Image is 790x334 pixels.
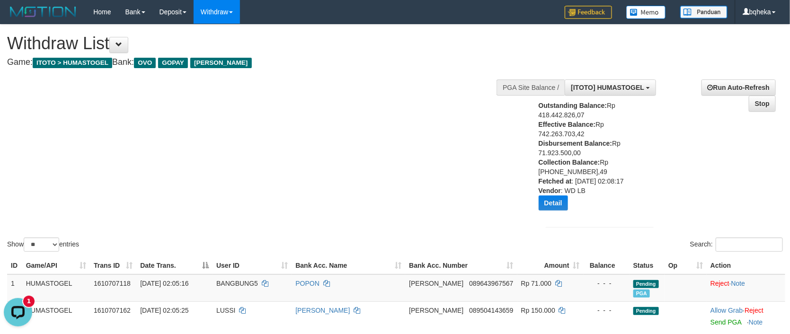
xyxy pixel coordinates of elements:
span: 1610707162 [94,307,131,314]
span: GOPAY [158,58,188,68]
span: Pending [633,280,659,288]
a: Run Auto-Refresh [701,79,776,96]
span: [PERSON_NAME] [190,58,251,68]
a: Note [731,280,746,287]
a: Reject [745,307,763,314]
b: Vendor [539,187,561,194]
div: PGA Site Balance / [497,79,565,96]
th: Bank Acc. Number: activate to sort column ascending [405,257,517,274]
img: panduan.png [680,6,728,18]
th: Balance [584,257,630,274]
label: Show entries [7,237,79,252]
button: Open LiveChat chat widget [4,4,32,32]
label: Search: [690,237,783,252]
a: Stop [749,96,776,112]
span: Copy 089643967567 to clipboard [469,280,513,287]
b: Effective Balance: [539,121,596,128]
th: Game/API: activate to sort column ascending [22,257,90,274]
button: Detail [539,195,568,211]
th: ID [7,257,22,274]
h1: Withdraw List [7,34,517,53]
b: Disbursement Balance: [539,140,612,147]
h4: Game: Bank: [7,58,517,67]
td: · [707,301,785,331]
img: Button%20Memo.svg [626,6,666,19]
th: Amount: activate to sort column ascending [517,257,584,274]
span: Rp 150.000 [521,307,555,314]
span: [DATE] 02:05:16 [140,280,188,287]
a: Note [749,318,763,326]
span: BANGBUNG5 [216,280,258,287]
a: Allow Grab [710,307,743,314]
button: [ITOTO] HUMASTOGEL [565,79,656,96]
img: MOTION_logo.png [7,5,79,19]
td: HUMASTOGEL [22,301,90,331]
span: [PERSON_NAME] [409,307,463,314]
td: · [707,274,785,302]
b: Outstanding Balance: [539,102,607,109]
a: POPON [295,280,320,287]
span: Rp 71.000 [521,280,552,287]
b: Collection Balance: [539,158,600,166]
th: Trans ID: activate to sort column ascending [90,257,136,274]
span: LUSSI [216,307,235,314]
select: Showentries [24,237,59,252]
td: HUMASTOGEL [22,274,90,302]
a: Send PGA [710,318,741,326]
th: User ID: activate to sort column ascending [213,257,292,274]
td: 1 [7,274,22,302]
th: Bank Acc. Name: activate to sort column ascending [292,257,405,274]
div: Rp 418.442.826,07 Rp 742.263.703,42 Rp 71.923.500,00 Rp [PHONE_NUMBER],49 : [DATE] 02:08:17 : WD LB [539,101,640,218]
input: Search: [716,237,783,252]
span: [DATE] 02:05:25 [140,307,188,314]
b: Fetched at [539,177,572,185]
span: Copy 089504143659 to clipboard [469,307,513,314]
span: Pending [633,307,659,315]
span: OVO [134,58,156,68]
span: [PERSON_NAME] [409,280,463,287]
th: Date Trans.: activate to sort column descending [136,257,213,274]
div: - - - [587,306,626,315]
th: Action [707,257,785,274]
th: Status [630,257,665,274]
a: [PERSON_NAME] [295,307,350,314]
a: Reject [710,280,729,287]
span: ITOTO > HUMASTOGEL [33,58,112,68]
img: Feedback.jpg [565,6,612,19]
span: · [710,307,745,314]
span: [ITOTO] HUMASTOGEL [571,84,644,91]
div: - - - [587,279,626,288]
th: Op: activate to sort column ascending [665,257,707,274]
span: Marked by bqheka [633,290,650,298]
div: new message indicator [23,1,35,13]
span: 1610707118 [94,280,131,287]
